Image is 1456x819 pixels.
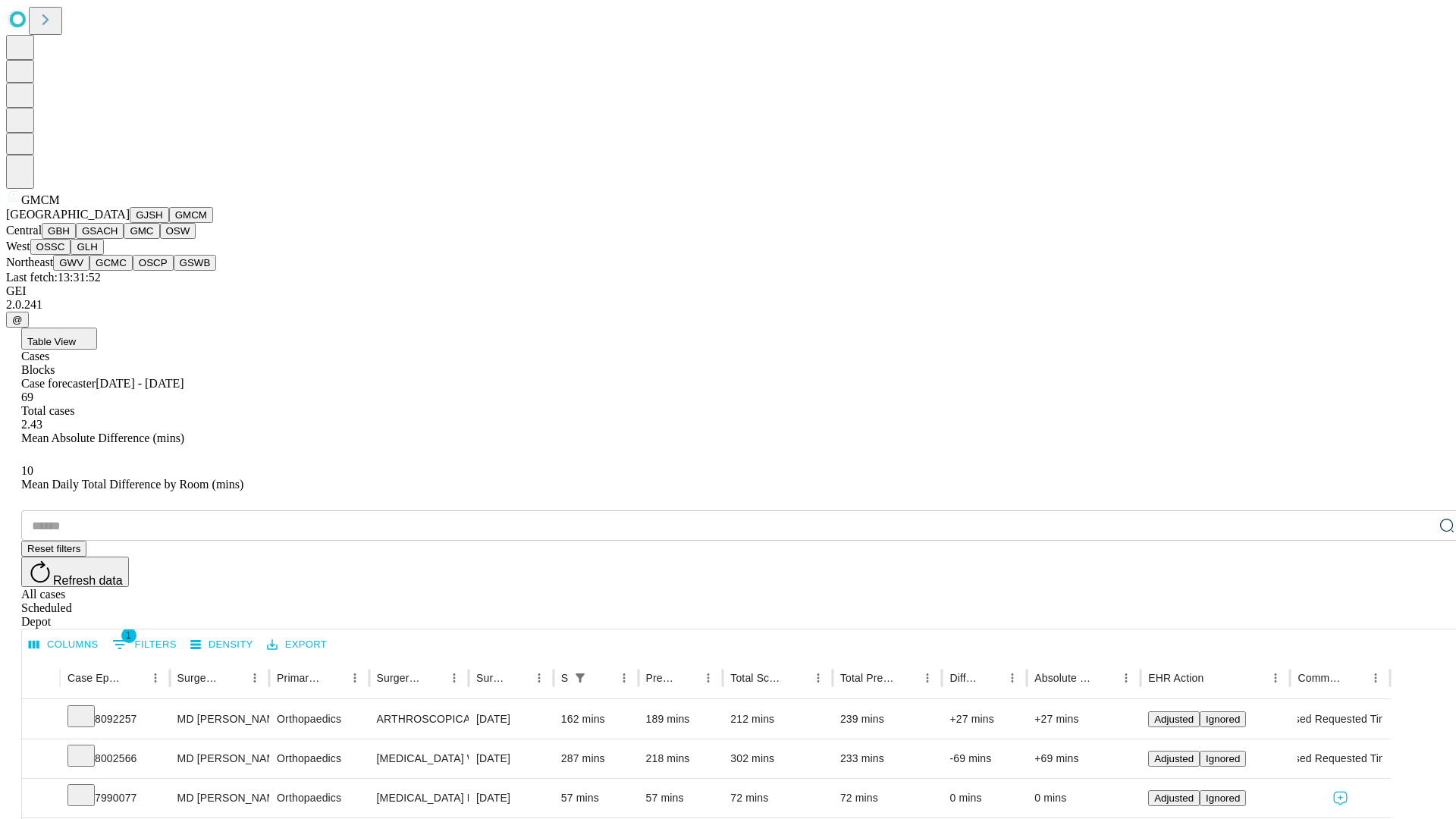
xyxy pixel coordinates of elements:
[730,779,825,817] div: 72 mins
[21,478,243,491] span: Mean Daily Total Difference by Room (mins)
[1206,714,1240,725] span: Ignored
[1206,753,1240,764] span: Ignored
[6,271,101,284] span: Last fetch: 13:31:52
[561,739,631,778] div: 287 mins
[30,707,52,733] button: Expand
[949,700,1019,739] div: +27 mins
[1286,739,1393,778] span: Used Requested Time
[730,672,785,684] div: Total Scheduled Duration
[1365,667,1386,689] button: Menu
[223,667,244,689] button: Sort
[6,208,130,221] span: [GEOGRAPHIC_DATA]
[27,543,80,554] span: Reset filters
[177,672,221,684] div: Surgeon Name
[840,739,935,778] div: 233 mins
[646,779,716,817] div: 57 mins
[377,739,461,778] div: [MEDICAL_DATA] W/ FEMOROPLASTY
[323,667,344,689] button: Sort
[730,739,825,778] div: 302 mins
[6,298,1450,312] div: 2.0.241
[1148,790,1200,806] button: Adjusted
[12,314,23,325] span: @
[244,667,265,689] button: Menu
[1154,714,1194,725] span: Adjusted
[570,667,591,689] div: 1 active filter
[444,667,465,689] button: Menu
[25,633,102,657] button: Select columns
[1205,667,1226,689] button: Sort
[1154,753,1194,764] span: Adjusted
[1344,667,1365,689] button: Sort
[21,404,74,417] span: Total cases
[476,739,546,778] div: [DATE]
[67,739,162,778] div: 8002566
[30,786,52,812] button: Expand
[592,667,613,689] button: Sort
[21,391,33,403] span: 69
[124,223,159,239] button: GMC
[1116,667,1137,689] button: Menu
[1034,779,1133,817] div: 0 mins
[476,779,546,817] div: [DATE]
[529,667,550,689] button: Menu
[1298,700,1382,739] div: Used Requested Time
[67,779,162,817] div: 7990077
[21,557,129,587] button: Refresh data
[277,739,361,778] div: Orthopaedics
[730,700,825,739] div: 212 mins
[561,672,568,684] div: Scheduled In Room Duration
[21,541,86,557] button: Reset filters
[1002,667,1023,689] button: Menu
[646,739,716,778] div: 218 mins
[917,667,938,689] button: Menu
[6,256,53,268] span: Northeast
[896,667,917,689] button: Sort
[377,700,461,739] div: ARTHROSCOPICALLY AIDED ACL RECONSTRUCTION
[6,284,1450,298] div: GEI
[6,224,42,237] span: Central
[6,240,30,253] span: West
[377,672,421,684] div: Surgery Name
[277,672,321,684] div: Primary Service
[561,700,631,739] div: 162 mins
[67,672,122,684] div: Case Epic Id
[21,431,184,444] span: Mean Absolute Difference (mins)
[698,667,719,689] button: Menu
[53,255,89,271] button: GWV
[1034,672,1093,684] div: Absolute Difference
[476,700,546,739] div: [DATE]
[840,779,935,817] div: 72 mins
[1298,739,1382,778] div: Used Requested Time
[53,574,123,587] span: Refresh data
[1206,792,1240,804] span: Ignored
[42,223,76,239] button: GBH
[1148,711,1200,727] button: Adjusted
[1148,672,1203,684] div: EHR Action
[949,779,1019,817] div: 0 mins
[422,667,444,689] button: Sort
[89,255,133,271] button: GCMC
[786,667,808,689] button: Sort
[6,312,29,328] button: @
[67,700,162,739] div: 8092257
[646,700,716,739] div: 189 mins
[277,700,361,739] div: Orthopaedics
[1094,667,1116,689] button: Sort
[145,667,166,689] button: Menu
[476,672,506,684] div: Surgery Date
[981,667,1002,689] button: Sort
[130,207,169,223] button: GJSH
[1034,700,1133,739] div: +27 mins
[344,667,366,689] button: Menu
[1298,672,1341,684] div: Comments
[1200,790,1246,806] button: Ignored
[840,700,935,739] div: 239 mins
[121,628,136,643] span: 1
[27,336,76,347] span: Table View
[21,377,96,390] span: Case forecaster
[76,223,124,239] button: GSACH
[21,418,42,431] span: 2.43
[124,667,145,689] button: Sort
[160,223,196,239] button: OSW
[174,255,217,271] button: GSWB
